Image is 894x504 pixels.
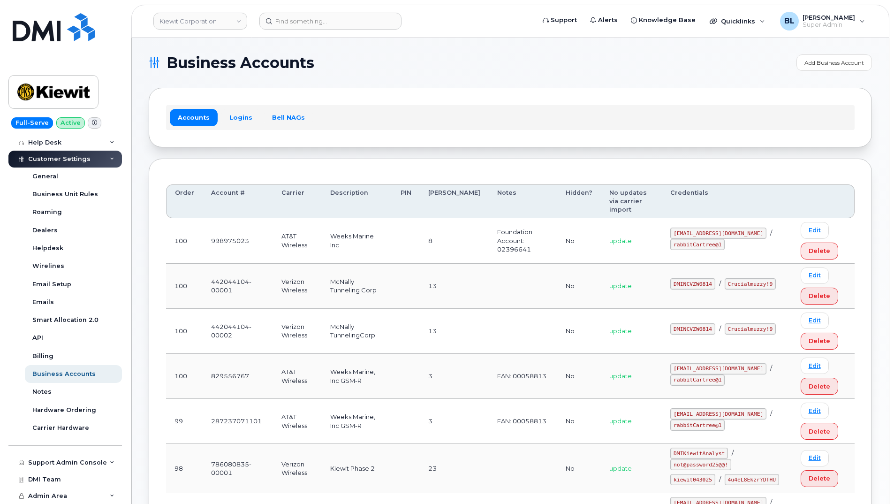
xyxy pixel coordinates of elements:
th: Hidden? [557,184,601,219]
code: DMINCVZW0814 [670,323,715,335]
th: [PERSON_NAME] [420,184,489,219]
code: rabbitCartree@1 [670,420,725,431]
span: Delete [809,382,830,391]
td: Kiewit Phase 2 [322,444,392,493]
td: 98 [166,444,203,493]
th: PIN [392,184,420,219]
span: update [609,465,632,472]
code: [EMAIL_ADDRESS][DOMAIN_NAME] [670,228,766,239]
button: Delete [801,378,838,395]
a: Edit [801,313,829,329]
a: Logins [221,109,260,126]
td: 442044104-00001 [203,264,273,309]
code: not@password25@@! [670,459,731,470]
span: / [732,449,734,457]
code: DMIKiewitAnalyst [670,448,728,459]
td: 442044104-00002 [203,309,273,354]
button: Delete [801,243,838,260]
code: [EMAIL_ADDRESS][DOMAIN_NAME] [670,363,766,374]
span: Delete [809,336,830,345]
td: Verizon Wireless [273,264,322,309]
td: No [557,399,601,444]
td: 23 [420,444,489,493]
td: 13 [420,309,489,354]
td: 287237071101 [203,399,273,444]
button: Delete [801,470,838,487]
button: Delete [801,333,838,350]
button: Delete [801,423,838,440]
span: Delete [809,474,830,483]
td: No [557,264,601,309]
span: / [719,325,721,332]
span: / [719,280,721,287]
code: Crucialmuzzy!9 [725,323,776,335]
code: rabbitCartree@1 [670,239,725,250]
th: Notes [489,184,557,219]
code: rabbitCartree@1 [670,374,725,386]
iframe: Messenger Launcher [853,463,887,497]
td: 829556767 [203,354,273,399]
a: Edit [801,267,829,284]
td: McNally TunnelingCorp [322,309,392,354]
td: 3 [420,354,489,399]
td: 3 [420,399,489,444]
td: Verizon Wireless [273,444,322,493]
th: Order [166,184,203,219]
th: Carrier [273,184,322,219]
td: No [557,354,601,399]
a: Edit [801,450,829,466]
a: Edit [801,403,829,419]
a: Bell NAGs [264,109,313,126]
td: Foundation Account: 02396641 [489,218,557,263]
button: Delete [801,288,838,305]
a: Accounts [170,109,218,126]
th: Account # [203,184,273,219]
td: Weeks Marine, Inc GSM-R [322,354,392,399]
td: No [557,218,601,263]
code: DMINCVZW0814 [670,278,715,290]
span: Delete [809,291,830,300]
td: 100 [166,354,203,399]
th: Credentials [662,184,792,219]
td: FAN: 00058813 [489,354,557,399]
td: 99 [166,399,203,444]
code: Crucialmuzzy!9 [725,278,776,290]
td: Verizon Wireless [273,309,322,354]
td: 786080835-00001 [203,444,273,493]
span: Business Accounts [167,56,314,70]
span: / [770,229,772,237]
span: / [770,410,772,417]
td: AT&T Wireless [273,354,322,399]
span: / [770,364,772,372]
td: AT&T Wireless [273,218,322,263]
span: Delete [809,246,830,255]
td: 100 [166,309,203,354]
td: AT&T Wireless [273,399,322,444]
td: Weeks Marine, Inc GSM-R [322,399,392,444]
td: No [557,444,601,493]
td: Weeks Marine Inc [322,218,392,263]
span: update [609,237,632,244]
td: FAN: 00058813 [489,399,557,444]
span: update [609,417,632,425]
span: update [609,327,632,335]
th: Description [322,184,392,219]
span: update [609,282,632,290]
td: 8 [420,218,489,263]
code: 4u4eL8Ekzr?DTHU [725,474,779,485]
span: Delete [809,427,830,436]
a: Edit [801,358,829,374]
td: No [557,309,601,354]
code: kiewit043025 [670,474,715,485]
span: / [719,475,721,483]
td: 100 [166,264,203,309]
td: McNally Tunneling Corp [322,264,392,309]
td: 100 [166,218,203,263]
td: 998975023 [203,218,273,263]
a: Edit [801,222,829,238]
a: Add Business Account [796,54,872,71]
td: 13 [420,264,489,309]
th: No updates via carrier import [601,184,662,219]
code: [EMAIL_ADDRESS][DOMAIN_NAME] [670,408,766,420]
span: update [609,372,632,380]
